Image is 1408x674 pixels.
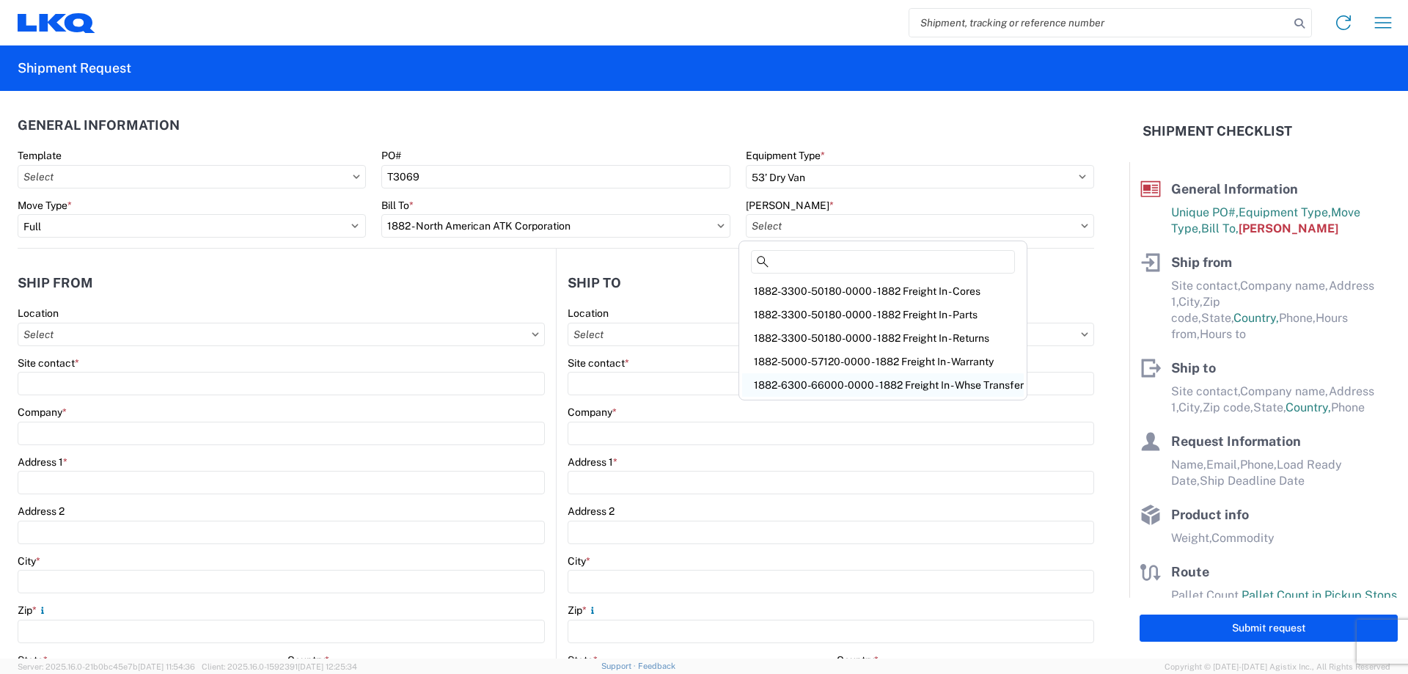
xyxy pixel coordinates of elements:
[1171,458,1206,472] span: Name,
[18,406,67,419] label: Company
[1178,295,1203,309] span: City,
[18,554,40,568] label: City
[1171,205,1239,219] span: Unique PO#,
[138,662,195,671] span: [DATE] 11:54:36
[1171,360,1216,376] span: Ship to
[746,149,825,162] label: Equipment Type
[1279,311,1316,325] span: Phone,
[1171,279,1240,293] span: Site contact,
[742,373,1024,397] div: 1882-6300-66000-0000 - 1882 Freight In - Whse Transfer
[1178,400,1203,414] span: City,
[1201,221,1239,235] span: Bill To,
[1171,531,1211,545] span: Weight,
[568,406,617,419] label: Company
[1239,221,1338,235] span: [PERSON_NAME]
[909,9,1289,37] input: Shipment, tracking or reference number
[568,276,621,290] h2: Ship to
[18,323,545,346] input: Select
[18,118,180,133] h2: General Information
[1201,311,1233,325] span: State,
[601,662,638,670] a: Support
[287,653,329,667] label: Country
[1171,433,1301,449] span: Request Information
[1240,384,1329,398] span: Company name,
[1171,384,1240,398] span: Site contact,
[18,199,72,212] label: Move Type
[568,356,629,370] label: Site contact
[1253,400,1286,414] span: State,
[1233,311,1279,325] span: Country,
[381,214,730,238] input: Select
[1206,458,1240,472] span: Email,
[568,307,609,320] label: Location
[837,653,879,667] label: Country
[1200,474,1305,488] span: Ship Deadline Date
[742,279,1024,303] div: 1882-3300-50180-0000 - 1882 Freight In - Cores
[1171,507,1249,522] span: Product info
[1286,400,1331,414] span: Country,
[18,662,195,671] span: Server: 2025.16.0-21b0bc45e7b
[18,604,48,617] label: Zip
[1203,400,1253,414] span: Zip code,
[18,149,62,162] label: Template
[298,662,357,671] span: [DATE] 12:25:34
[1239,205,1331,219] span: Equipment Type,
[381,199,414,212] label: Bill To
[1165,660,1390,673] span: Copyright © [DATE]-[DATE] Agistix Inc., All Rights Reserved
[1171,254,1232,270] span: Ship from
[1211,531,1275,545] span: Commodity
[1171,181,1298,197] span: General Information
[1240,458,1277,472] span: Phone,
[381,149,401,162] label: PO#
[568,323,1094,346] input: Select
[1171,588,1242,602] span: Pallet Count,
[1200,327,1246,341] span: Hours to
[742,350,1024,373] div: 1882-5000-57120-0000 - 1882 Freight In - Warranty
[568,455,617,469] label: Address 1
[568,505,615,518] label: Address 2
[1331,400,1365,414] span: Phone
[18,307,59,320] label: Location
[1171,564,1209,579] span: Route
[742,326,1024,350] div: 1882-3300-50180-0000 - 1882 Freight In - Returns
[18,455,67,469] label: Address 1
[746,214,1094,238] input: Select
[18,59,131,77] h2: Shipment Request
[18,276,93,290] h2: Ship from
[1140,615,1398,642] button: Submit request
[1171,588,1397,618] span: Pallet Count in Pickup Stops equals Pallet Count in delivery stops
[18,356,79,370] label: Site contact
[568,653,598,667] label: State
[746,199,834,212] label: [PERSON_NAME]
[18,505,65,518] label: Address 2
[742,303,1024,326] div: 1882-3300-50180-0000 - 1882 Freight In - Parts
[202,662,357,671] span: Client: 2025.16.0-1592391
[18,165,366,188] input: Select
[1143,122,1292,140] h2: Shipment Checklist
[18,653,48,667] label: State
[568,554,590,568] label: City
[1240,279,1329,293] span: Company name,
[568,604,598,617] label: Zip
[638,662,675,670] a: Feedback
